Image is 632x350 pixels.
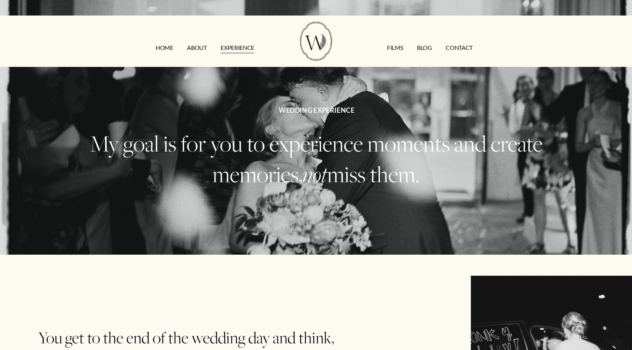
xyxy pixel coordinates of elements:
em: not [302,159,327,189]
a: HOME [156,42,173,54]
a: EXPERIENCE [221,42,254,54]
strong: WEDDING EXPERIENCE [279,106,354,114]
a: Blog [417,42,432,54]
a: CONTACT [446,42,473,54]
a: FILMS [387,42,403,54]
a: ABOUT [187,42,207,54]
h2: My goal is for you to experience moments and create memories, miss them. [89,128,543,190]
img: Wild Fern Weddings [300,22,332,61]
